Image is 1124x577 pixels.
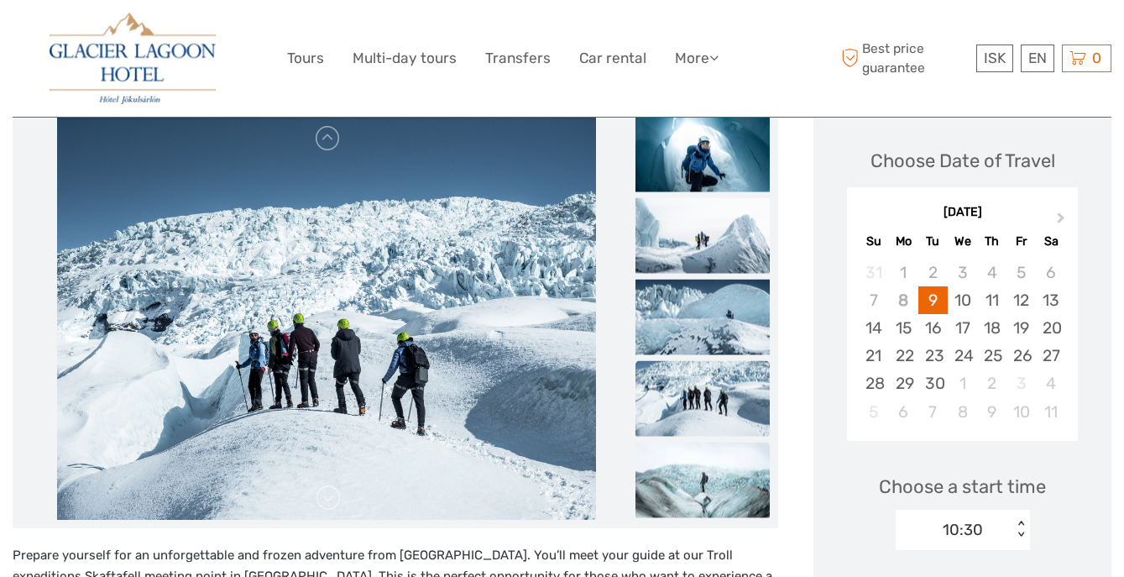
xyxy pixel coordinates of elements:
img: 953501dea37c4209a92d3729778b9be2_slider_thumbnail.png [635,279,770,354]
div: Choose Monday, September 22nd, 2025 [889,342,918,370]
div: Choose Friday, September 19th, 2025 [1006,314,1036,342]
div: [DATE] [847,204,1078,222]
img: 284cc1e2ab6a4de1aad353dc35a5fa24_slider_thumbnail.png [635,116,770,191]
div: Choose Sunday, September 28th, 2025 [859,370,888,397]
div: Mo [889,230,918,253]
img: 75b9b45576df40cf9829800355298cc6_slider_thumbnail.jpg [635,442,770,517]
div: Choose Wednesday, October 1st, 2025 [948,370,977,397]
div: Choose Date of Travel [870,148,1055,174]
div: Choose Saturday, September 27th, 2025 [1036,342,1065,370]
div: Choose Thursday, October 9th, 2025 [977,398,1006,426]
button: Open LiveChat chat widget [193,26,213,46]
img: 06a8325af1934cb4b8c3549b94d25f3e_slider_thumbnail.png [635,197,770,273]
div: month 2025-09 [852,259,1072,426]
div: Choose Tuesday, October 7th, 2025 [918,398,948,426]
span: 0 [1090,50,1104,66]
div: Th [977,230,1006,253]
div: Choose Thursday, October 2nd, 2025 [977,370,1006,397]
div: EN [1021,45,1054,72]
a: Transfers [485,46,551,71]
div: Choose Tuesday, September 9th, 2025 [918,286,948,314]
a: More [675,46,719,71]
div: Choose Sunday, September 14th, 2025 [859,314,888,342]
div: Tu [918,230,948,253]
div: Not available Thursday, September 4th, 2025 [977,259,1006,286]
div: Choose Tuesday, September 23rd, 2025 [918,342,948,370]
div: We [948,230,977,253]
div: 10:30 [943,519,983,541]
div: Choose Tuesday, September 16th, 2025 [918,314,948,342]
button: Next Month [1049,208,1076,235]
div: Choose Wednesday, October 8th, 2025 [948,398,977,426]
div: Choose Friday, October 10th, 2025 [1006,398,1036,426]
div: Su [859,230,888,253]
div: Choose Thursday, September 11th, 2025 [977,286,1006,314]
div: Not available Tuesday, September 2nd, 2025 [918,259,948,286]
div: Choose Friday, September 12th, 2025 [1006,286,1036,314]
div: Not available Friday, October 3rd, 2025 [1006,370,1036,397]
div: Choose Saturday, September 20th, 2025 [1036,314,1065,342]
div: Choose Monday, September 29th, 2025 [889,370,918,397]
img: 7798aa0881b94e07b8dda32008c06853_main_slider.png [57,117,596,520]
div: Choose Monday, September 15th, 2025 [889,314,918,342]
div: Choose Sunday, September 21st, 2025 [859,342,888,370]
div: Choose Thursday, September 18th, 2025 [977,314,1006,342]
div: Not available Saturday, September 6th, 2025 [1036,259,1065,286]
div: Not available Sunday, September 7th, 2025 [859,286,888,314]
div: Not available Sunday, October 5th, 2025 [859,398,888,426]
div: Choose Wednesday, September 17th, 2025 [948,314,977,342]
div: Not available Sunday, August 31st, 2025 [859,259,888,286]
a: Multi-day tours [353,46,457,71]
a: Tours [287,46,324,71]
div: Choose Saturday, September 13th, 2025 [1036,286,1065,314]
div: Choose Saturday, October 11th, 2025 [1036,398,1065,426]
a: Car rental [579,46,646,71]
div: Not available Wednesday, September 3rd, 2025 [948,259,977,286]
div: Choose Friday, September 26th, 2025 [1006,342,1036,370]
span: Choose a start time [879,474,1046,500]
div: Not available Monday, September 8th, 2025 [889,286,918,314]
img: 2790-86ba44ba-e5e5-4a53-8ab7-28051417b7bc_logo_big.jpg [50,13,216,104]
div: Fr [1006,230,1036,253]
div: Choose Saturday, October 4th, 2025 [1036,370,1065,397]
div: Not available Friday, September 5th, 2025 [1006,259,1036,286]
span: Best price guarantee [837,39,972,76]
div: Choose Tuesday, September 30th, 2025 [918,370,948,397]
div: Sa [1036,230,1065,253]
p: We're away right now. Please check back later! [24,29,190,43]
div: Choose Thursday, September 25th, 2025 [977,342,1006,370]
div: Choose Wednesday, September 24th, 2025 [948,342,977,370]
div: Choose Monday, October 6th, 2025 [889,398,918,426]
img: 7798aa0881b94e07b8dda32008c06853_slider_thumbnail.png [635,360,770,436]
div: Not available Monday, September 1st, 2025 [889,259,918,286]
div: < > [1013,521,1027,538]
span: ISK [984,50,1006,66]
div: Choose Wednesday, September 10th, 2025 [948,286,977,314]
